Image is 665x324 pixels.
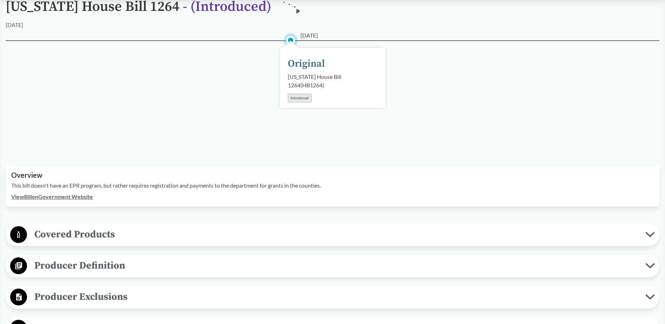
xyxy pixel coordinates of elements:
p: This bill doesn't have an EPR program, but rather requires registration and payments to the depar... [11,181,654,190]
div: Original [288,56,325,71]
h2: Overview [11,171,654,179]
span: Producer Exclusions [27,289,645,305]
span: Producer Definition [27,258,645,274]
button: Producer Definition [8,257,657,275]
span: Covered Products [27,227,645,242]
a: ViewBillonGovernment Website [11,193,93,200]
div: [US_STATE] House Bill 1264 ( HB1264 ) [288,73,378,89]
button: Covered Products [8,226,657,244]
button: Producer Exclusions [8,288,657,306]
div: [DATE] [6,21,23,29]
span: [DATE] [300,31,318,40]
div: Introduced [288,94,312,102]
